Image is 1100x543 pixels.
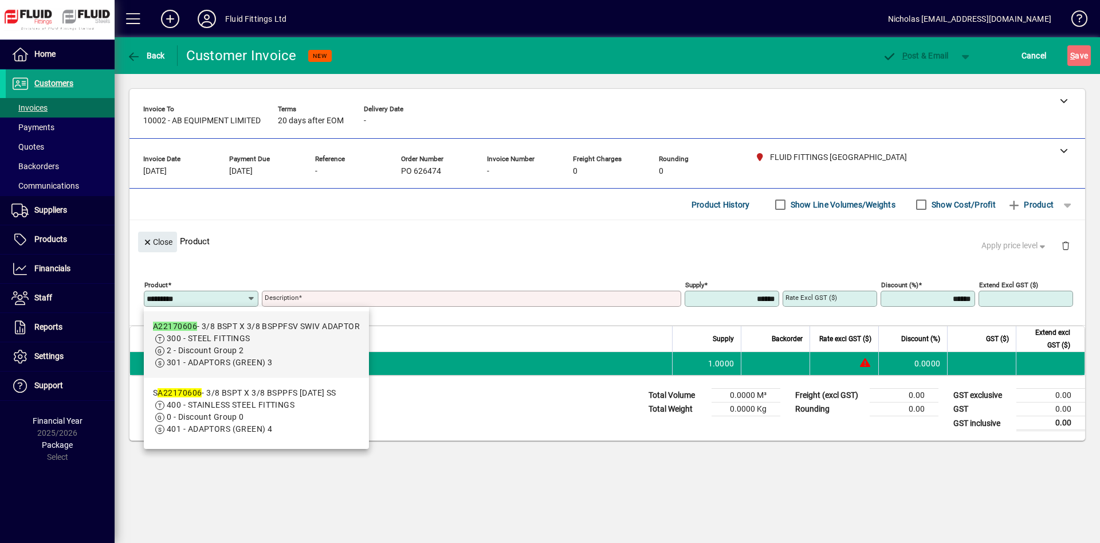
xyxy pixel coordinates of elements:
[948,416,1016,431] td: GST inclusive
[153,387,336,399] div: S - 3/8 BSPT X 3/8 BSPPFS [DATE] SS
[659,167,663,176] span: 0
[34,351,64,361] span: Settings
[901,333,940,345] span: Discount (%)
[929,199,996,210] label: Show Cost/Profit
[6,196,115,225] a: Suppliers
[188,9,225,29] button: Profile
[1070,46,1088,65] span: ave
[34,293,52,302] span: Staff
[948,389,1016,403] td: GST exclusive
[878,352,947,375] td: 0.0000
[34,264,70,273] span: Financials
[1063,2,1086,40] a: Knowledge Base
[1016,416,1085,431] td: 0.00
[11,123,54,132] span: Payments
[870,389,938,403] td: 0.00
[129,220,1085,262] div: Product
[143,167,167,176] span: [DATE]
[1023,326,1070,351] span: Extend excl GST ($)
[1052,240,1079,251] app-page-header-button: Delete
[685,281,704,289] mat-label: Supply
[265,294,298,302] mat-label: Description
[692,196,750,214] span: Product History
[315,167,317,176] span: -
[11,103,48,112] span: Invoices
[6,313,115,342] a: Reports
[6,342,115,371] a: Settings
[6,98,115,118] a: Invoices
[152,9,188,29] button: Add
[1052,232,1079,259] button: Delete
[1016,403,1085,416] td: 0.00
[167,424,273,433] span: 401 - ADAPTORS (GREEN) 4
[789,389,870,403] td: Freight (excl GST)
[981,240,1048,252] span: Apply price level
[785,294,837,302] mat-label: Rate excl GST ($)
[11,162,59,171] span: Backorders
[144,281,168,289] mat-label: Product
[819,333,871,345] span: Rate excl GST ($)
[33,416,82,425] span: Financial Year
[401,167,441,176] span: PO 626474
[882,51,949,60] span: ost & Email
[143,116,261,126] span: 10002 - AB EQUIPMENT LIMITED
[6,137,115,157] a: Quotes
[153,321,360,333] div: - 3/8 BSPT X 3/8 BSPPFSV SWIV ADAPTOR
[34,381,63,390] span: Support
[186,46,297,65] div: Customer Invoice
[278,116,344,126] span: 20 days after EOM
[6,157,115,176] a: Backorders
[712,403,780,416] td: 0.0000 Kg
[34,49,56,58] span: Home
[708,358,734,369] span: 1.0000
[34,235,67,244] span: Products
[225,10,286,28] div: Fluid Fittings Ltd
[902,51,907,60] span: P
[687,194,755,215] button: Product History
[144,311,369,378] mat-option: A22170606 - 3/8 BSPT X 3/8 BSPPFSV SWIV ADAPTOR
[127,51,165,60] span: Back
[364,116,366,126] span: -
[135,236,180,247] app-page-header-button: Close
[42,440,73,450] span: Package
[167,412,244,421] span: 0 - Discount Group 0
[487,167,489,176] span: -
[115,45,178,66] app-page-header-button: Back
[124,45,168,66] button: Back
[6,118,115,137] a: Payments
[977,236,1052,256] button: Apply price level
[6,255,115,283] a: Financials
[11,142,44,151] span: Quotes
[870,403,938,416] td: 0.00
[888,10,1051,28] div: Nicholas [EMAIL_ADDRESS][DOMAIN_NAME]
[6,40,115,69] a: Home
[6,372,115,400] a: Support
[143,233,172,252] span: Close
[1070,51,1075,60] span: S
[1067,45,1091,66] button: Save
[34,79,73,88] span: Customers
[788,199,895,210] label: Show Line Volumes/Weights
[6,225,115,254] a: Products
[772,333,803,345] span: Backorder
[948,403,1016,416] td: GST
[144,378,369,444] mat-option: SA22170606 - 3/8 BSPT X 3/8 BSPPFS AD 316 SS
[229,167,253,176] span: [DATE]
[643,403,712,416] td: Total Weight
[6,176,115,196] a: Communications
[712,389,780,403] td: 0.0000 M³
[877,45,954,66] button: Post & Email
[313,52,327,60] span: NEW
[881,281,918,289] mat-label: Discount (%)
[34,205,67,214] span: Suppliers
[713,333,734,345] span: Supply
[167,346,244,355] span: 2 - Discount Group 2
[573,167,577,176] span: 0
[1022,46,1047,65] span: Cancel
[643,389,712,403] td: Total Volume
[986,333,1009,345] span: GST ($)
[158,388,202,397] em: A22170606
[789,403,870,416] td: Rounding
[167,334,250,343] span: 300 - STEEL FITTINGS
[138,232,177,252] button: Close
